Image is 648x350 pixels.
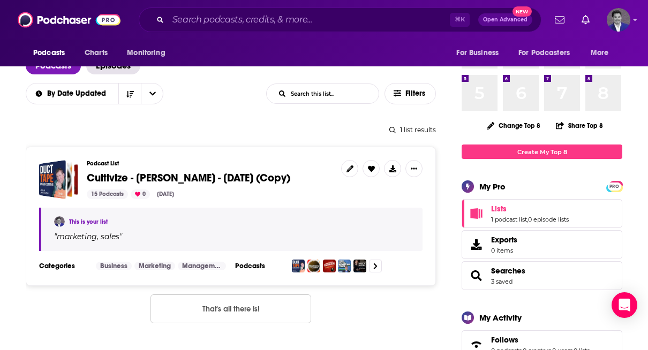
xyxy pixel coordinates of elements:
[465,268,487,283] a: Searches
[87,189,128,199] div: 15 Podcasts
[518,45,570,60] span: For Podcasters
[405,90,427,97] span: Filters
[235,262,283,270] h3: Podcasts
[33,45,65,60] span: Podcasts
[26,126,436,134] div: 1 list results
[39,160,78,199] a: Cultivize - Jason Kramer - Sept 5, 2025 (Copy)
[353,260,366,272] img: Make It Happen Mondays - B2B Sales Talk with John Barrows
[491,247,517,254] span: 0 items
[69,218,108,225] a: This is your list
[462,261,622,290] span: Searches
[608,182,621,191] span: PRO
[479,181,506,192] div: My Pro
[127,45,165,60] span: Monitoring
[96,262,132,270] a: Business
[119,43,179,63] button: open menu
[607,8,630,32] span: Logged in as JasonKramer_TheCRMguy
[39,262,87,270] h3: Categories
[450,13,470,27] span: ⌘ K
[54,232,122,241] span: " "
[478,13,532,26] button: Open AdvancedNew
[612,292,637,318] div: Open Intercom Messenger
[465,237,487,252] span: Exports
[491,278,513,285] a: 3 saved
[150,294,311,323] button: Nothing here.
[87,172,290,184] a: Cultivize - [PERSON_NAME] - [DATE] (Copy)
[551,11,569,29] a: Show notifications dropdown
[491,204,569,214] a: Lists
[307,260,320,272] img: Marketing Over Coffee Marketing Podcast
[462,144,622,159] a: Create My Top 8
[577,11,594,29] a: Show notifications dropdown
[405,160,423,177] button: Show More Button
[527,216,528,223] span: ,
[118,83,141,104] button: Sort Direction
[131,189,150,199] div: 0
[456,45,499,60] span: For Business
[491,216,527,223] a: 1 podcast list
[87,171,290,185] span: Cultivize - [PERSON_NAME] - [DATE] (Copy)
[491,204,507,214] span: Lists
[47,90,110,97] span: By Date Updated
[511,43,585,63] button: open menu
[178,262,226,270] a: Management
[139,7,541,32] div: Search podcasts, credits, & more...
[26,43,79,63] button: open menu
[462,230,622,259] a: Exports
[85,45,108,60] span: Charts
[555,115,604,136] button: Share Top 8
[385,83,436,104] button: Filters
[26,83,163,104] h2: Choose List sort
[54,216,65,227] img: Jason Kramer
[465,206,487,221] a: Lists
[18,10,120,30] img: Podchaser - Follow, Share and Rate Podcasts
[292,260,305,272] img: The Duct Tape Marketing Podcast
[491,235,517,245] span: Exports
[491,335,518,345] span: Follows
[607,8,630,32] button: Show profile menu
[78,43,114,63] a: Charts
[462,199,622,228] span: Lists
[323,260,336,272] img: The Marketing Companion
[480,119,547,132] button: Change Top 8
[57,232,119,241] span: marketing, sales
[607,8,630,32] img: User Profile
[141,83,163,104] button: open menu
[608,182,621,190] a: PRO
[583,43,622,63] button: open menu
[449,43,512,63] button: open menu
[338,260,351,272] img: Your Digital Marketing Coach with Neal Schaffer
[483,17,528,22] span: Open Advanced
[153,189,178,199] div: [DATE]
[479,313,522,323] div: My Activity
[168,11,450,28] input: Search podcasts, credits, & more...
[87,160,333,167] h3: Podcast List
[513,6,532,17] span: New
[591,45,609,60] span: More
[134,262,175,270] a: Marketing
[491,335,590,345] a: Follows
[26,90,119,97] button: open menu
[528,216,569,223] a: 0 episode lists
[491,266,525,276] a: Searches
